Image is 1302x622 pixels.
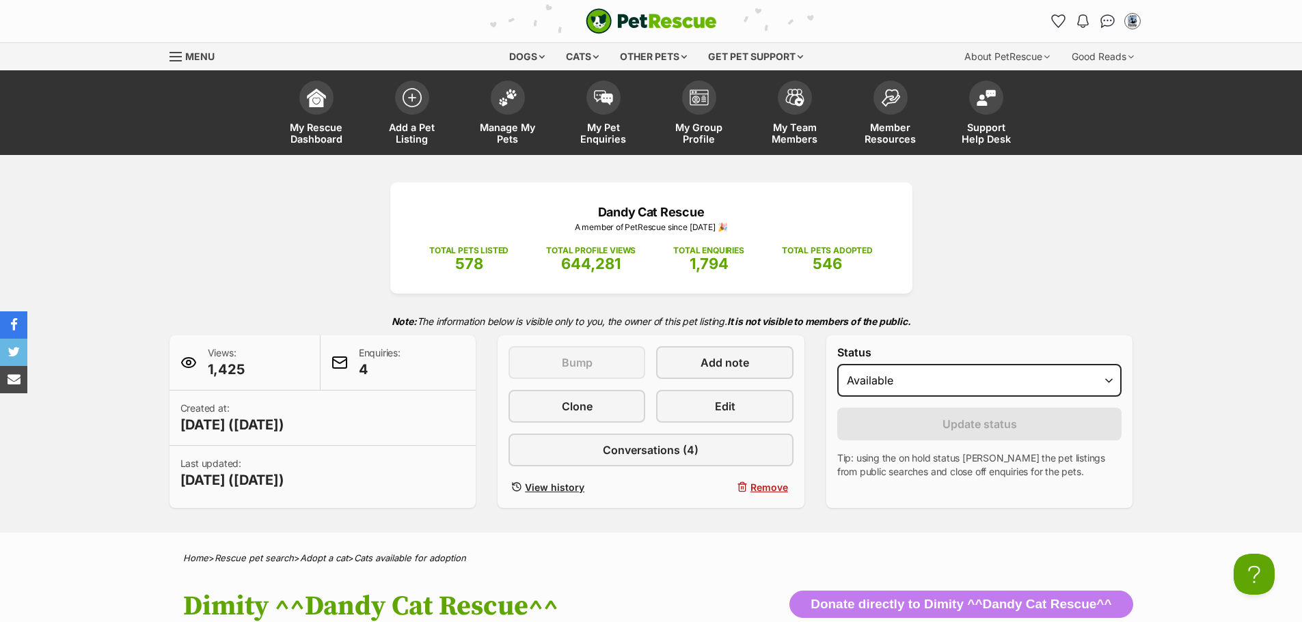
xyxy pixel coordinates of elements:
[359,346,401,379] p: Enquiries:
[169,307,1133,335] p: The information below is visible only to you, the owner of this pet listing.
[813,255,842,272] span: 546
[429,244,508,257] p: TOTAL PETS LISTED
[1122,10,1143,32] button: My account
[1048,10,1143,32] ul: Account quick links
[1077,14,1088,28] img: notifications-46538b983faf8c2785f20acdc204bb7945ddae34d4c08c2a6579f10ce5e182be.svg
[594,90,613,105] img: pet-enquiries-icon-7e3ad2cf08bfb03b45e93fb7055b45f3efa6380592205ae92323e6603595dc1f.svg
[180,457,284,490] p: Last updated:
[508,477,645,497] a: View history
[656,346,793,379] a: Add note
[955,43,1059,70] div: About PetRescue
[782,244,873,257] p: TOTAL PETS ADOPTED
[750,480,788,494] span: Remove
[727,315,911,327] strong: It is not visible to members of the public.
[183,552,208,563] a: Home
[455,255,483,272] span: 578
[690,255,729,272] span: 1,794
[381,122,443,145] span: Add a Pet Listing
[764,122,826,145] span: My Team Members
[411,203,892,221] p: Dandy Cat Rescue
[673,244,744,257] p: TOTAL ENQUIRIES
[208,360,245,379] span: 1,425
[942,416,1017,432] span: Update status
[180,401,284,434] p: Created at:
[460,74,556,155] a: Manage My Pets
[1048,10,1070,32] a: Favourites
[656,477,793,497] button: Remove
[508,434,794,466] a: Conversations (4)
[1100,14,1115,28] img: chat-41dd97257d64d25036548639549fe6c8038ab92f7586957e7f3b1b290dea8141.svg
[392,315,417,327] strong: Note:
[1062,43,1143,70] div: Good Reads
[1072,10,1094,32] button: Notifications
[180,415,284,434] span: [DATE] ([DATE])
[286,122,347,145] span: My Rescue Dashboard
[860,122,921,145] span: Member Resources
[837,346,1122,358] label: Status
[104,87,205,171] img: https://img.kwcdn.com/product/open/2023-09-26/1695703129574-b67254c344f841d49155e9423ab26af6-good...
[668,122,730,145] span: My Group Profile
[1097,10,1119,32] a: Conversations
[359,360,401,379] span: 4
[938,74,1034,155] a: Support Help Desk
[586,8,717,34] a: PetRescue
[215,552,294,563] a: Rescue pet search
[208,346,245,379] p: Views:
[556,43,608,70] div: Cats
[573,122,634,145] span: My Pet Enquiries
[561,255,621,272] span: 644,281
[149,553,1154,563] div: > > >
[300,552,348,563] a: Adopt a cat
[354,552,466,563] a: Cats available for adoption
[656,390,793,423] a: Edit
[955,122,1017,145] span: Support Help Desk
[104,87,205,171] img: https://img.kwcdn.com/product/fancy/cdfb832d-8068-4d2e-a1c4-dd499803a047.jpg?imageMogr2/strip/siz...
[183,591,761,622] h1: Dimity ^^Dandy Cat Rescue^^
[307,88,326,107] img: dashboard-icon-eb2f2d2d3e046f16d808141f083e7271f6b2e854fb5c12c21221c1fb7104beca.svg
[1126,14,1139,28] img: Melissa Mitchell profile pic
[169,43,224,68] a: Menu
[556,74,651,155] a: My Pet Enquiries
[690,89,709,106] img: group-profile-icon-3fa3cf56718a62981997c0bc7e787c4b2cf8bcc04b72c1350f741eb67cf2f40e.svg
[269,74,364,155] a: My Rescue Dashboard
[546,244,636,257] p: TOTAL PROFILE VIEWS
[477,122,539,145] span: Manage My Pets
[498,89,517,107] img: manage-my-pets-icon-02211641906a0b7f246fdf0571729dbe1e7629f14944591b6c1af311fb30b64b.svg
[837,408,1122,440] button: Update status
[562,398,593,414] span: Clone
[411,221,892,234] p: A member of PetRescue since [DATE] 🎉
[364,74,460,155] a: Add a Pet Listing
[500,43,554,70] div: Dogs
[525,480,584,494] span: View history
[651,74,747,155] a: My Group Profile
[837,451,1122,479] p: Tip: using the on hold status [PERSON_NAME] the pet listings from public searches and close off e...
[843,74,938,155] a: Member Resources
[508,346,645,379] button: Bump
[508,390,645,423] a: Clone
[715,398,735,414] span: Edit
[586,8,717,34] img: logo-cat-932fe2b9b8326f06289b0f2fb663e598f794de774fb13d1741a6617ecf9a85b4.svg
[977,89,996,106] img: help-desk-icon-fdf02630f3aa405de69fd3d07c3f3aa587a6932b1a1747fa1d2bba05be0121f9.svg
[747,74,843,155] a: My Team Members
[180,470,284,490] span: [DATE] ([DATE])
[562,354,593,371] span: Bump
[785,89,804,107] img: team-members-icon-5396bd8760b3fe7c0b43da4ab00e1e3bb1a5d9ba89233759b79545d2d3fc5d0d.svg
[603,442,699,458] span: Conversations (4)
[701,354,749,371] span: Add note
[610,43,696,70] div: Other pets
[699,43,813,70] div: Get pet support
[403,88,422,107] img: add-pet-listing-icon-0afa8454b4691262ce3f59096e99ab1cd57d4a30225e0717b998d2c9b9846f56.svg
[881,89,900,107] img: member-resources-icon-8e73f808a243e03378d46382f2149f9095a855e16c252ad45f914b54edf8863c.svg
[185,51,215,62] span: Menu
[789,591,1133,618] button: Donate directly to Dimity ^^Dandy Cat Rescue^^
[1234,554,1275,595] iframe: Help Scout Beacon - Open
